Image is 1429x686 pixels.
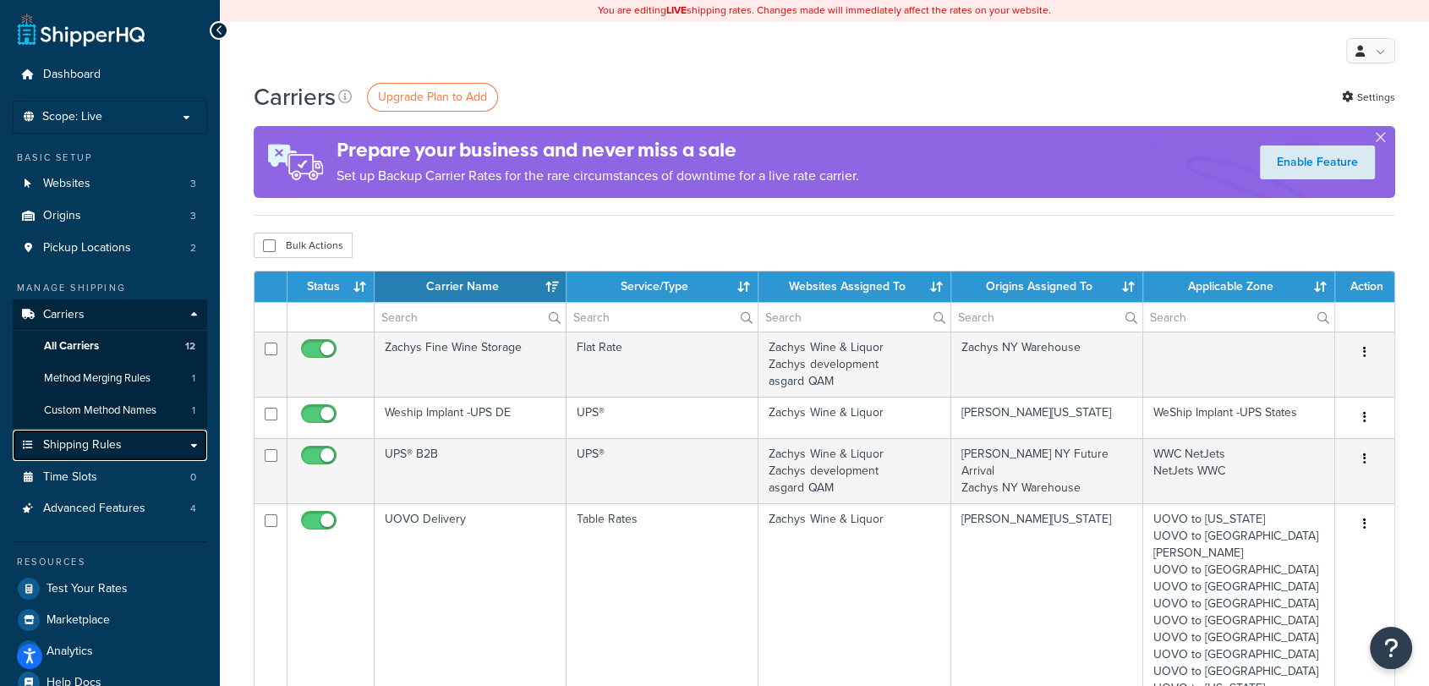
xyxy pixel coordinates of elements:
[254,126,337,198] img: ad-rules-rateshop-fe6ec290ccb7230408bd80ed9643f0289d75e0ffd9eb532fc0e269fcd187b520.png
[43,470,97,485] span: Time Slots
[13,462,207,493] li: Time Slots
[758,397,950,438] td: Zachys Wine & Liquor
[13,168,207,200] a: Websites 3
[44,371,151,386] span: Method Merging Rules
[287,272,375,302] th: Status: activate to sort column ascending
[43,68,101,82] span: Dashboard
[375,332,567,397] td: Zachys Fine Wine Storage
[951,272,1143,302] th: Origins Assigned To: activate to sort column ascending
[951,303,1142,332] input: Search
[1143,438,1335,503] td: WWC NetJets NetJets WWC
[337,164,859,188] p: Set up Backup Carrier Rates for the rare circumstances of downtime for a live rate carrier.
[13,555,207,569] div: Resources
[758,272,950,302] th: Websites Assigned To: activate to sort column ascending
[951,332,1143,397] td: Zachys NY Warehouse
[43,438,122,453] span: Shipping Rules
[47,582,128,596] span: Test Your Rates
[192,403,195,418] span: 1
[13,200,207,232] a: Origins 3
[951,438,1143,503] td: [PERSON_NAME] NY Future Arrival Zachys NY Warehouse
[375,438,567,503] td: UPS® B2B
[43,209,81,223] span: Origins
[13,493,207,524] li: Advanced Features
[13,395,207,426] a: Custom Method Names 1
[18,13,145,47] a: ShipperHQ Home
[375,303,566,332] input: Search
[375,397,567,438] td: Weship Implant -UPS DE
[375,272,567,302] th: Carrier Name: activate to sort column ascending
[13,299,207,428] li: Carriers
[13,151,207,165] div: Basic Setup
[758,303,950,332] input: Search
[192,371,195,386] span: 1
[42,110,102,124] span: Scope: Live
[13,573,207,604] a: Test Your Rates
[13,493,207,524] a: Advanced Features 4
[47,645,93,659] span: Analytics
[13,395,207,426] li: Custom Method Names
[44,403,156,418] span: Custom Method Names
[1143,272,1335,302] th: Applicable Zone: activate to sort column ascending
[13,281,207,295] div: Manage Shipping
[13,299,207,331] a: Carriers
[43,502,145,516] span: Advanced Features
[13,200,207,232] li: Origins
[337,136,859,164] h4: Prepare your business and never miss a sale
[190,241,196,255] span: 2
[190,177,196,191] span: 3
[43,308,85,322] span: Carriers
[43,241,131,255] span: Pickup Locations
[254,233,353,258] button: Bulk Actions
[13,233,207,264] li: Pickup Locations
[13,462,207,493] a: Time Slots 0
[567,332,758,397] td: Flat Rate
[190,470,196,485] span: 0
[13,430,207,461] a: Shipping Rules
[567,397,758,438] td: UPS®
[254,80,336,113] h1: Carriers
[1335,272,1394,302] th: Action
[185,339,195,354] span: 12
[13,233,207,264] a: Pickup Locations 2
[1143,397,1335,438] td: WeShip Implant -UPS States
[758,332,950,397] td: Zachys Wine & Liquor Zachys development asgard QAM
[13,168,207,200] li: Websites
[43,177,90,191] span: Websites
[1260,145,1375,179] a: Enable Feature
[567,272,758,302] th: Service/Type: activate to sort column ascending
[190,502,196,516] span: 4
[13,331,207,362] a: All Carriers 12
[44,339,99,354] span: All Carriers
[13,363,207,394] a: Method Merging Rules 1
[47,613,110,628] span: Marketplace
[1143,303,1334,332] input: Search
[13,636,207,667] a: Analytics
[567,303,758,332] input: Search
[567,438,758,503] td: UPS®
[1342,85,1395,109] a: Settings
[666,3,687,18] b: LIVE
[13,331,207,362] li: All Carriers
[13,605,207,635] a: Marketplace
[1370,627,1412,669] button: Open Resource Center
[13,363,207,394] li: Method Merging Rules
[378,88,487,106] span: Upgrade Plan to Add
[190,209,196,223] span: 3
[13,59,207,91] a: Dashboard
[951,397,1143,438] td: [PERSON_NAME][US_STATE]
[758,438,950,503] td: Zachys Wine & Liquor Zachys development asgard QAM
[367,83,498,112] a: Upgrade Plan to Add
